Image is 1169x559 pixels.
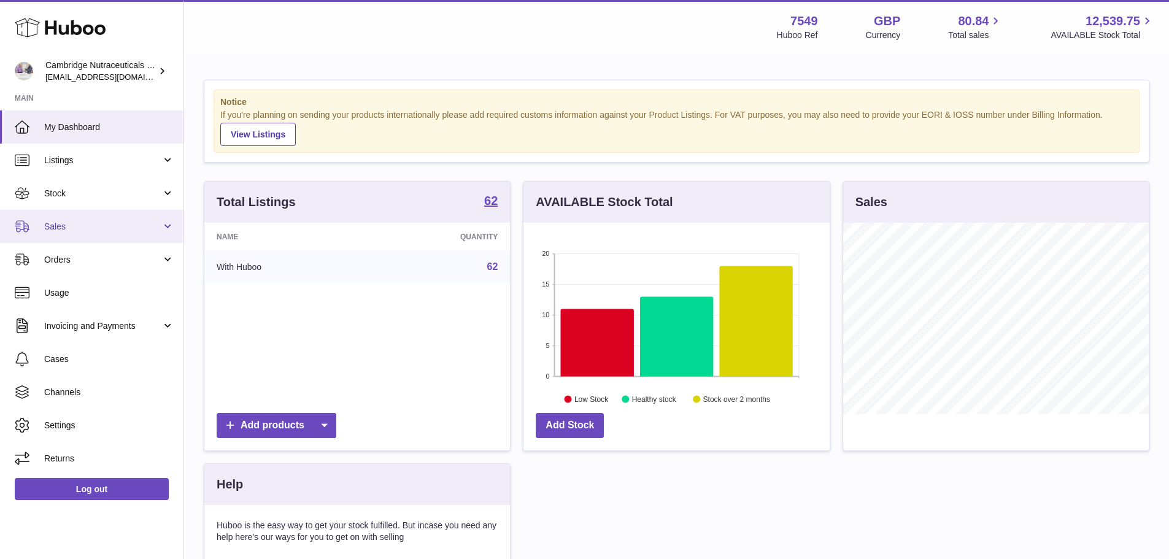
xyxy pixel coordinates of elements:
[487,261,498,272] a: 62
[948,13,1003,41] a: 80.84 Total sales
[15,478,169,500] a: Log out
[958,13,989,29] span: 80.84
[44,387,174,398] span: Channels
[217,413,336,438] a: Add products
[1086,13,1140,29] span: 12,539.75
[44,188,161,199] span: Stock
[546,372,550,380] text: 0
[204,251,366,283] td: With Huboo
[536,413,604,438] a: Add Stock
[574,395,609,403] text: Low Stock
[542,280,550,288] text: 15
[546,342,550,349] text: 5
[1051,13,1154,41] a: 12,539.75 AVAILABLE Stock Total
[44,254,161,266] span: Orders
[220,123,296,146] a: View Listings
[44,155,161,166] span: Listings
[44,287,174,299] span: Usage
[632,395,677,403] text: Healthy stock
[703,395,770,403] text: Stock over 2 months
[484,195,498,209] a: 62
[542,311,550,318] text: 10
[217,520,498,543] p: Huboo is the easy way to get your stock fulfilled. But incase you need any help here's our ways f...
[790,13,818,29] strong: 7549
[15,62,33,80] img: internalAdmin-7549@internal.huboo.com
[874,13,900,29] strong: GBP
[542,250,550,257] text: 20
[220,109,1133,146] div: If you're planning on sending your products internationally please add required customs informati...
[204,223,366,251] th: Name
[536,194,673,210] h3: AVAILABLE Stock Total
[44,221,161,233] span: Sales
[220,96,1133,108] strong: Notice
[44,353,174,365] span: Cases
[217,476,243,493] h3: Help
[44,453,174,465] span: Returns
[1051,29,1154,41] span: AVAILABLE Stock Total
[866,29,901,41] div: Currency
[45,72,180,82] span: [EMAIL_ADDRESS][DOMAIN_NAME]
[948,29,1003,41] span: Total sales
[45,60,156,83] div: Cambridge Nutraceuticals Ltd
[44,420,174,431] span: Settings
[44,320,161,332] span: Invoicing and Payments
[44,121,174,133] span: My Dashboard
[366,223,510,251] th: Quantity
[217,194,296,210] h3: Total Listings
[777,29,818,41] div: Huboo Ref
[484,195,498,207] strong: 62
[855,194,887,210] h3: Sales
